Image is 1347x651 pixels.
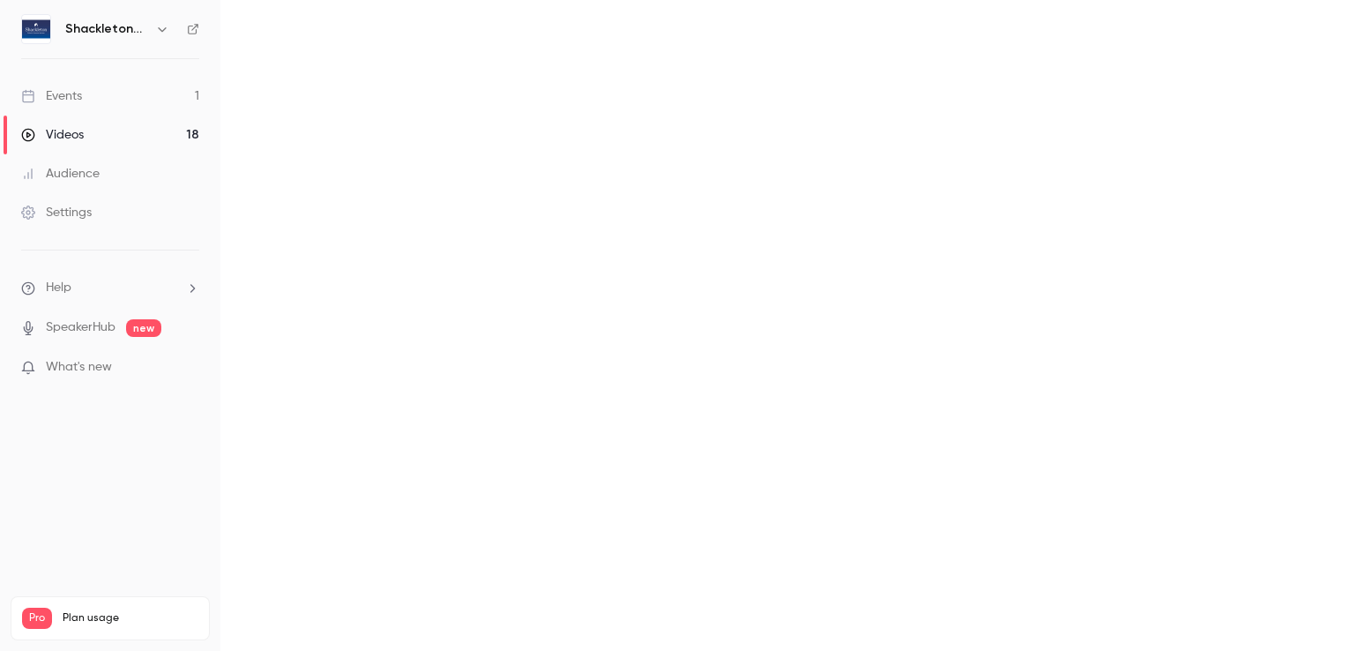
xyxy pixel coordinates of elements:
[21,126,84,144] div: Videos
[46,279,71,297] span: Help
[63,611,198,625] span: Plan usage
[22,608,52,629] span: Pro
[21,279,199,297] li: help-dropdown-opener
[21,204,92,221] div: Settings
[46,318,115,337] a: SpeakerHub
[21,87,82,105] div: Events
[21,165,100,183] div: Audience
[65,20,148,38] h6: Shackleton Webinars
[22,15,50,43] img: Shackleton Webinars
[178,360,199,376] iframe: Noticeable Trigger
[46,358,112,377] span: What's new
[126,319,161,337] span: new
